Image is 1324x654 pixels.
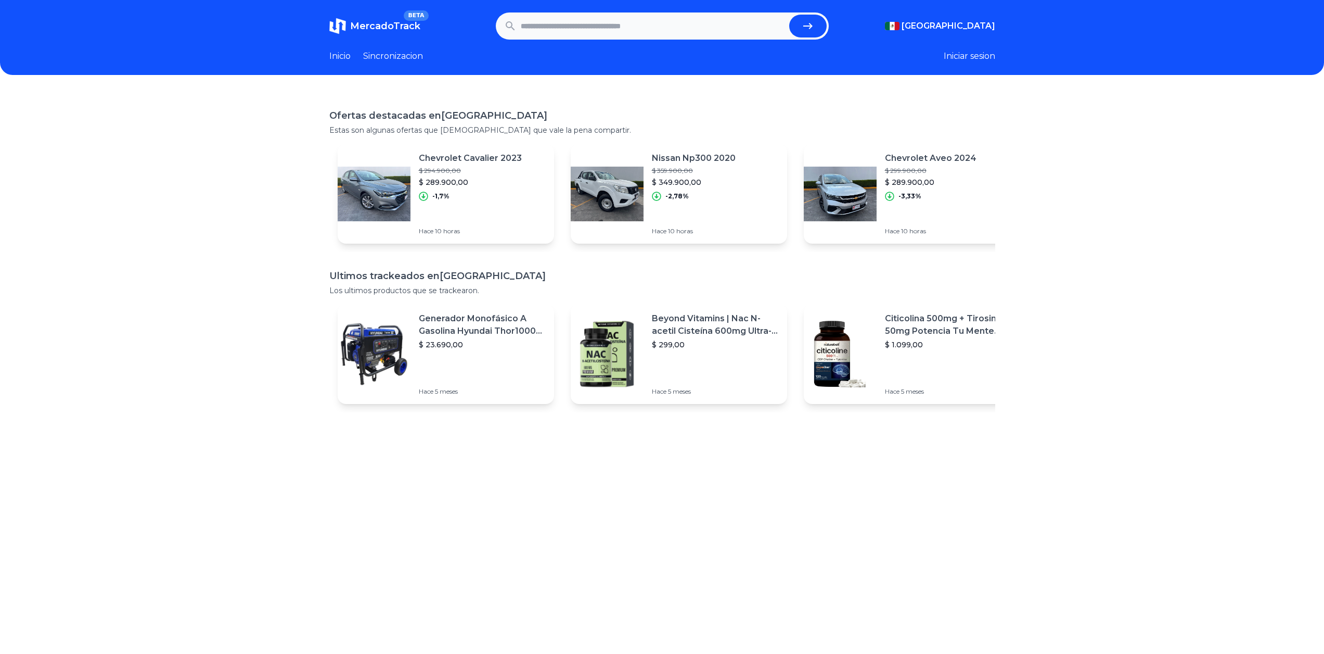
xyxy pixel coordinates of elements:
[571,318,644,391] img: Featured image
[338,318,410,391] img: Featured image
[419,312,546,337] p: Generador Monofásico A Gasolina Hyundai Thor10000 P 11.5 Kw
[652,167,736,175] p: $ 359.900,00
[432,192,449,200] p: -1,7%
[804,318,877,391] img: Featured image
[885,339,1012,350] p: $ 1.099,00
[419,227,522,235] p: Hace 10 horas
[329,18,420,34] a: MercadoTrackBETA
[898,192,921,200] p: -3,33%
[885,152,976,165] p: Chevrolet Aveo 2024
[338,157,410,230] img: Featured image
[885,227,976,235] p: Hace 10 horas
[329,285,995,296] p: Los ultimos productos que se trackearon.
[329,108,995,123] h1: Ofertas destacadas en [GEOGRAPHIC_DATA]
[902,20,995,32] span: [GEOGRAPHIC_DATA]
[885,177,976,187] p: $ 289.900,00
[404,10,428,21] span: BETA
[329,269,995,283] h1: Ultimos trackeados en [GEOGRAPHIC_DATA]
[652,312,779,337] p: Beyond Vitamins | Nac N-acetil Cisteína 600mg Ultra-premium Con Inulina De Agave (prebiótico Natu...
[652,177,736,187] p: $ 349.900,00
[329,125,995,135] p: Estas son algunas ofertas que [DEMOGRAPHIC_DATA] que vale la pena compartir.
[571,157,644,230] img: Featured image
[885,20,995,32] button: [GEOGRAPHIC_DATA]
[665,192,689,200] p: -2,78%
[571,304,787,404] a: Featured imageBeyond Vitamins | Nac N-acetil Cisteína 600mg Ultra-premium Con Inulina De Agave (p...
[885,387,1012,396] p: Hace 5 meses
[804,304,1020,404] a: Featured imageCiticolina 500mg + Tirosina 50mg Potencia Tu Mente (120caps) Sabor Sin Sabor$ 1.099...
[419,177,522,187] p: $ 289.900,00
[944,50,995,62] button: Iniciar sesion
[338,144,554,244] a: Featured imageChevrolet Cavalier 2023$ 294.900,00$ 289.900,00-1,7%Hace 10 horas
[885,167,976,175] p: $ 299.900,00
[329,18,346,34] img: MercadoTrack
[885,312,1012,337] p: Citicolina 500mg + Tirosina 50mg Potencia Tu Mente (120caps) Sabor Sin Sabor
[419,387,546,396] p: Hace 5 meses
[329,50,351,62] a: Inicio
[652,339,779,350] p: $ 299,00
[419,339,546,350] p: $ 23.690,00
[419,167,522,175] p: $ 294.900,00
[652,227,736,235] p: Hace 10 horas
[338,304,554,404] a: Featured imageGenerador Monofásico A Gasolina Hyundai Thor10000 P 11.5 Kw$ 23.690,00Hace 5 meses
[419,152,522,165] p: Chevrolet Cavalier 2023
[804,144,1020,244] a: Featured imageChevrolet Aveo 2024$ 299.900,00$ 289.900,00-3,33%Hace 10 horas
[350,20,420,32] span: MercadoTrack
[652,152,736,165] p: Nissan Np300 2020
[652,387,779,396] p: Hace 5 meses
[363,50,423,62] a: Sincronizacion
[571,144,787,244] a: Featured imageNissan Np300 2020$ 359.900,00$ 349.900,00-2,78%Hace 10 horas
[885,22,899,30] img: Mexico
[804,157,877,230] img: Featured image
